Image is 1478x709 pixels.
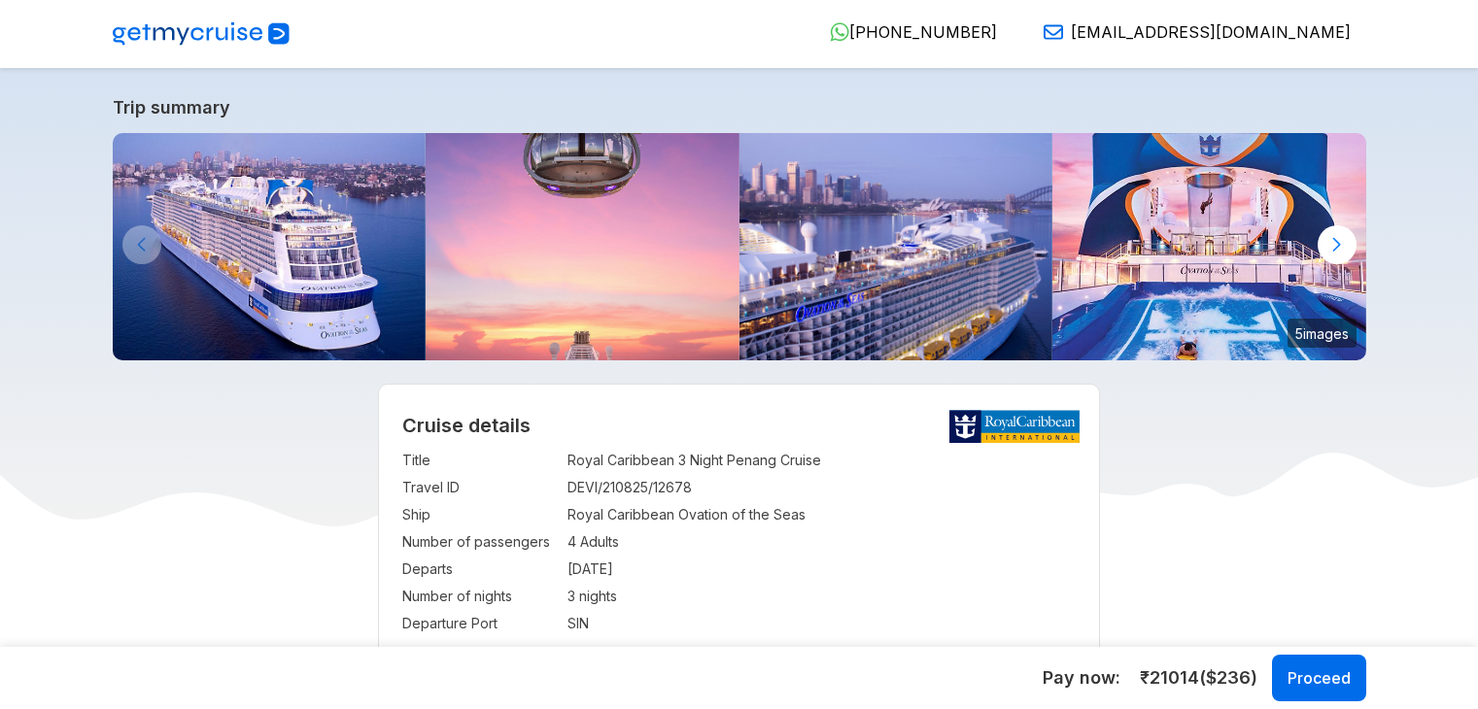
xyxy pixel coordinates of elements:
span: ₹ 21014 ($ 236 ) [1140,665,1257,691]
span: [PHONE_NUMBER] [849,22,997,42]
td: SIN [567,610,1076,637]
span: [EMAIL_ADDRESS][DOMAIN_NAME] [1071,22,1351,42]
td: Royal Caribbean 3 Night Penang Cruise [567,447,1076,474]
td: Number of passengers [402,528,558,556]
td: 4 Adults [567,528,1076,556]
a: [PHONE_NUMBER] [814,22,997,42]
td: : [558,474,567,501]
a: [EMAIL_ADDRESS][DOMAIN_NAME] [1028,22,1351,42]
img: ovation-exterior-back-aerial-sunset-port-ship.jpg [113,133,427,360]
td: : [558,528,567,556]
img: north-star-sunset-ovation-of-the-seas.jpg [426,133,739,360]
td: Ship [402,501,558,528]
img: ovation-of-the-seas-flowrider-sunset.jpg [1052,133,1366,360]
img: ovation-of-the-seas-departing-from-sydney.jpg [739,133,1053,360]
button: Proceed [1272,655,1366,701]
td: Number of nights [402,583,558,610]
td: : [558,583,567,610]
td: Departure Port [402,610,558,637]
img: Email [1044,22,1063,42]
td: 3 nights [567,583,1076,610]
td: DEVI/210825/12678 [567,474,1076,501]
td: Title [402,447,558,474]
img: WhatsApp [830,22,849,42]
td: : [558,501,567,528]
td: [DATE] [567,556,1076,583]
td: : [558,447,567,474]
td: : [558,610,567,637]
small: 5 images [1288,319,1357,348]
td: Royal Caribbean Ovation of the Seas [567,501,1076,528]
a: Trip summary [113,97,1366,118]
h5: Pay now: [1043,666,1120,690]
td: Travel ID [402,474,558,501]
h2: Cruise details [402,414,1076,437]
td: : [558,556,567,583]
td: Departs [402,556,558,583]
